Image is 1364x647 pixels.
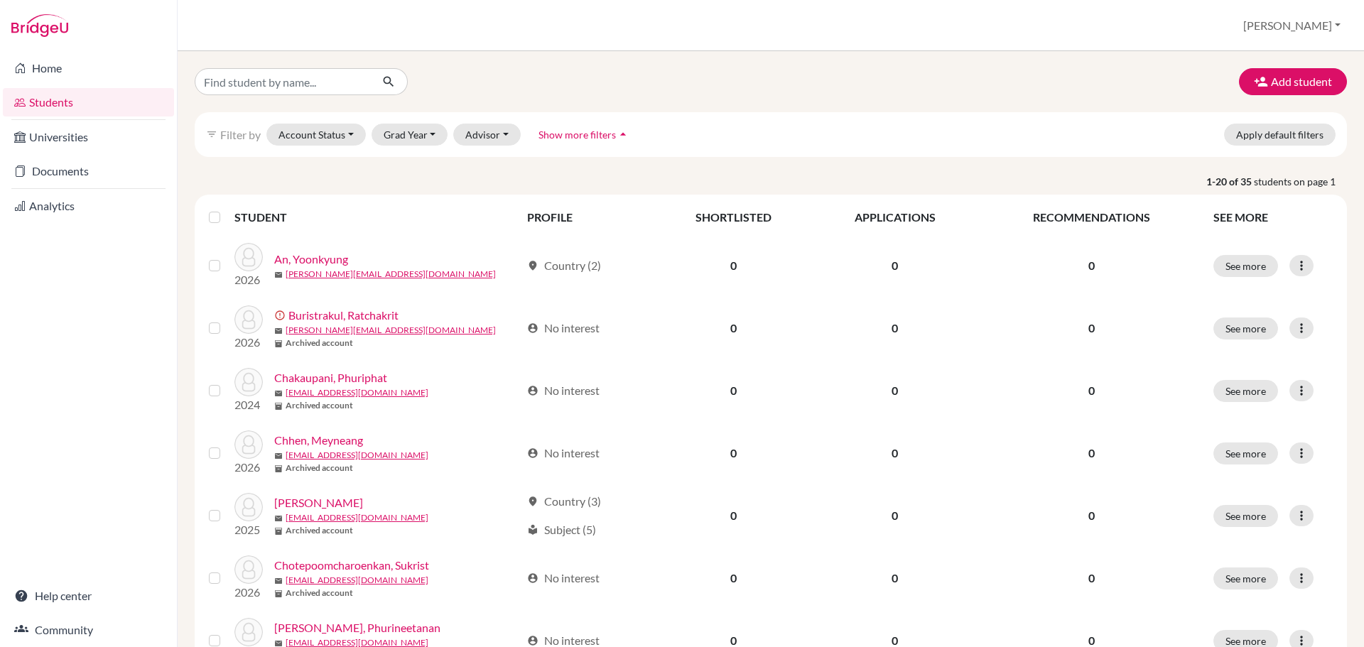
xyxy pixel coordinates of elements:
a: [EMAIL_ADDRESS][DOMAIN_NAME] [286,449,428,462]
span: account_circle [527,322,538,334]
a: Buristrakul, Ratchakrit [288,307,399,324]
button: Add student [1239,68,1347,95]
p: 0 [987,570,1196,587]
a: Documents [3,157,174,185]
img: Chotepoomcharoenkan, Sukrist [234,555,263,584]
a: [PERSON_NAME][EMAIL_ADDRESS][DOMAIN_NAME] [286,324,496,337]
a: [EMAIL_ADDRESS][DOMAIN_NAME] [286,386,428,399]
button: See more [1213,567,1278,589]
i: arrow_drop_up [616,127,630,141]
img: An, Yoonkyung [234,243,263,271]
button: See more [1213,317,1278,339]
button: See more [1213,442,1278,464]
b: Archived account [286,462,353,474]
p: 0 [987,445,1196,462]
button: Grad Year [372,124,448,146]
a: Analytics [3,192,174,220]
th: STUDENT [234,200,519,234]
button: Apply default filters [1224,124,1336,146]
button: Account Status [266,124,366,146]
span: inventory_2 [274,402,283,411]
td: 0 [655,359,812,422]
span: location_on [527,260,538,271]
div: Subject (5) [527,521,596,538]
span: location_on [527,496,538,507]
span: mail [274,514,283,523]
b: Archived account [286,524,353,537]
div: No interest [527,320,600,337]
span: students on page 1 [1254,174,1347,189]
span: account_circle [527,385,538,396]
span: Filter by [220,128,261,141]
td: 0 [812,297,978,359]
td: 0 [655,547,812,609]
a: Home [3,54,174,82]
img: Chakaupani, Phuriphat [234,368,263,396]
img: Buristrakul, Ratchakrit [234,305,263,334]
a: Chakaupani, Phuriphat [274,369,387,386]
div: No interest [527,382,600,399]
p: 2026 [234,459,263,476]
input: Find student by name... [195,68,371,95]
td: 0 [812,422,978,484]
td: 0 [655,234,812,297]
p: 2025 [234,521,263,538]
span: inventory_2 [274,339,283,348]
div: No interest [527,445,600,462]
button: See more [1213,255,1278,277]
a: [PERSON_NAME], Phurineetanan [274,619,440,636]
p: 0 [987,320,1196,337]
p: 2026 [234,584,263,601]
b: Archived account [286,337,353,349]
div: No interest [527,570,600,587]
span: inventory_2 [274,589,283,598]
a: [EMAIL_ADDRESS][DOMAIN_NAME] [286,574,428,587]
span: mail [274,389,283,398]
span: account_circle [527,572,538,584]
img: Bridge-U [11,14,68,37]
a: Universities [3,123,174,151]
span: mail [274,452,283,460]
a: Help center [3,582,174,610]
p: 2026 [234,271,263,288]
img: Chhen, Meyneang [234,430,263,459]
button: See more [1213,380,1278,402]
th: RECOMMENDATIONS [978,200,1205,234]
a: Students [3,88,174,116]
td: 0 [812,547,978,609]
a: An, Yoonkyung [274,251,348,268]
span: account_circle [527,447,538,459]
span: Show more filters [538,129,616,141]
span: local_library [527,524,538,535]
span: account_circle [527,635,538,646]
p: 0 [987,507,1196,524]
a: [PERSON_NAME][EMAIL_ADDRESS][DOMAIN_NAME] [286,268,496,281]
td: 0 [655,297,812,359]
button: Show more filtersarrow_drop_up [526,124,642,146]
p: 2026 [234,334,263,351]
th: PROFILE [519,200,655,234]
td: 0 [655,484,812,547]
p: 0 [987,257,1196,274]
td: 0 [812,359,978,422]
i: filter_list [206,129,217,140]
span: mail [274,577,283,585]
a: Community [3,616,174,644]
a: [PERSON_NAME] [274,494,363,511]
span: inventory_2 [274,527,283,535]
span: mail [274,327,283,335]
span: error_outline [274,310,288,321]
button: [PERSON_NAME] [1237,12,1347,39]
span: inventory_2 [274,464,283,473]
th: SEE MORE [1205,200,1341,234]
button: See more [1213,505,1278,527]
strong: 1-20 of 35 [1206,174,1254,189]
button: Advisor [453,124,521,146]
td: 0 [655,422,812,484]
p: 0 [987,382,1196,399]
a: [EMAIL_ADDRESS][DOMAIN_NAME] [286,511,428,524]
div: Country (2) [527,257,601,274]
img: Chojnacki, Natalia [234,493,263,521]
div: Country (3) [527,493,601,510]
a: Chotepoomcharoenkan, Sukrist [274,557,429,574]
